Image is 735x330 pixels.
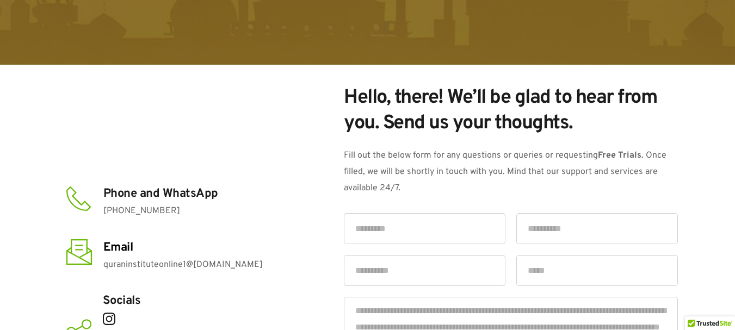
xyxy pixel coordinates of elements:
[103,259,186,270] span: quraninstituteonline1
[186,259,263,270] span: @[DOMAIN_NAME]
[344,85,662,136] span: Hello, there! We’ll be glad to hear from you. Send us your thoughts.
[344,150,598,161] span: Fill out the below form for any questions or queries or requesting
[598,150,641,161] a: Free Trials
[103,186,218,201] span: Phone and WhatsApp
[103,239,320,257] h4: Email
[103,206,180,216] a: [PHONE_NUMBER]
[103,294,141,308] span: Socials
[344,150,669,194] span: . Once filled, we will be shortly in touch with you. Mind that our support and services are avail...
